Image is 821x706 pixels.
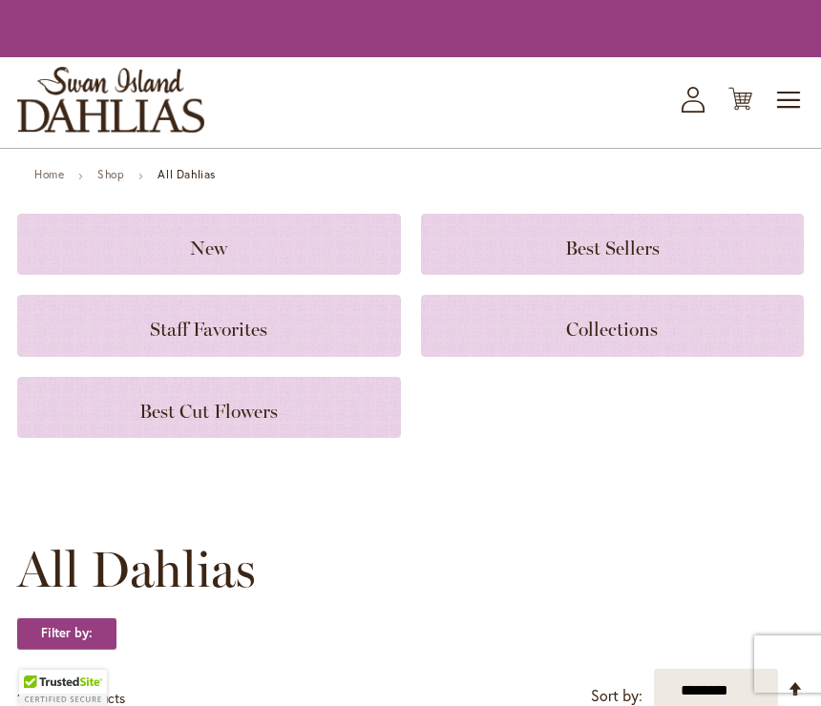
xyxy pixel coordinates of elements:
span: Collections [566,318,658,341]
iframe: Launch Accessibility Center [14,638,68,692]
span: All Dahlias [17,541,256,598]
span: Staff Favorites [150,318,267,341]
a: store logo [17,67,204,133]
a: Collections [421,295,805,356]
a: Shop [97,167,124,181]
a: Home [34,167,64,181]
a: Best Cut Flowers [17,377,401,438]
span: Best Cut Flowers [139,400,278,423]
a: New [17,214,401,275]
span: Best Sellers [565,237,660,260]
a: Staff Favorites [17,295,401,356]
strong: All Dahlias [158,167,216,181]
span: New [190,237,227,260]
a: Best Sellers [421,214,805,275]
strong: Filter by: [17,617,116,650]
